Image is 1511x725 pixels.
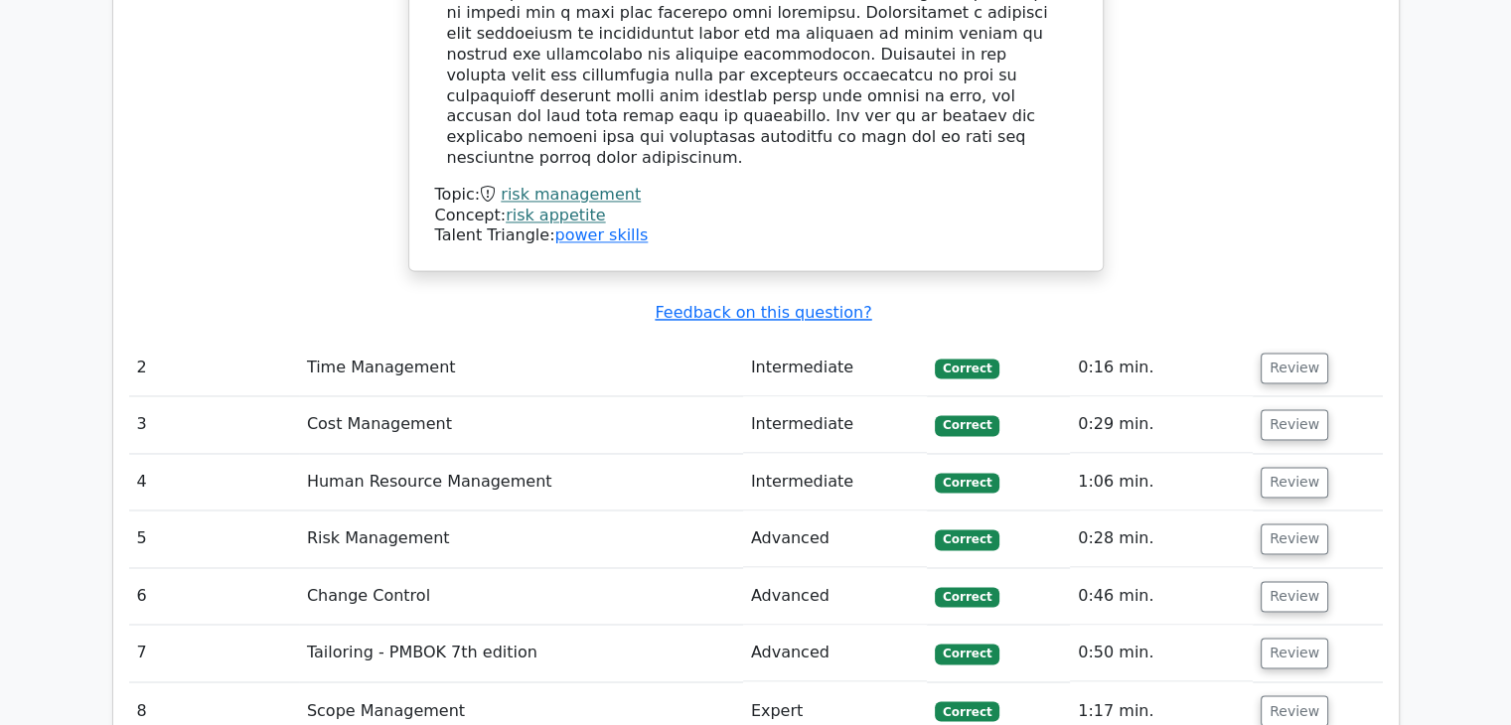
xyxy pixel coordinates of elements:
[1070,510,1253,567] td: 0:28 min.
[743,340,927,396] td: Intermediate
[435,206,1077,226] div: Concept:
[743,396,927,453] td: Intermediate
[129,510,299,567] td: 5
[1261,353,1328,383] button: Review
[1261,467,1328,498] button: Review
[129,396,299,453] td: 3
[935,415,999,435] span: Correct
[655,303,871,322] a: Feedback on this question?
[506,206,606,224] a: risk appetite
[1070,396,1253,453] td: 0:29 min.
[299,454,743,510] td: Human Resource Management
[299,568,743,625] td: Change Control
[299,340,743,396] td: Time Management
[554,225,648,244] a: power skills
[743,625,927,681] td: Advanced
[1070,454,1253,510] td: 1:06 min.
[935,701,999,721] span: Correct
[743,568,927,625] td: Advanced
[435,185,1077,206] div: Topic:
[935,473,999,493] span: Correct
[1261,409,1328,440] button: Review
[501,185,641,204] a: risk management
[935,529,999,549] span: Correct
[1070,340,1253,396] td: 0:16 min.
[129,454,299,510] td: 4
[1070,625,1253,681] td: 0:50 min.
[299,625,743,681] td: Tailoring - PMBOK 7th edition
[935,359,999,378] span: Correct
[129,340,299,396] td: 2
[1261,638,1328,668] button: Review
[129,625,299,681] td: 7
[1261,523,1328,554] button: Review
[743,454,927,510] td: Intermediate
[435,185,1077,246] div: Talent Triangle:
[743,510,927,567] td: Advanced
[1261,581,1328,612] button: Review
[129,568,299,625] td: 6
[1070,568,1253,625] td: 0:46 min.
[299,396,743,453] td: Cost Management
[935,587,999,607] span: Correct
[935,644,999,663] span: Correct
[299,510,743,567] td: Risk Management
